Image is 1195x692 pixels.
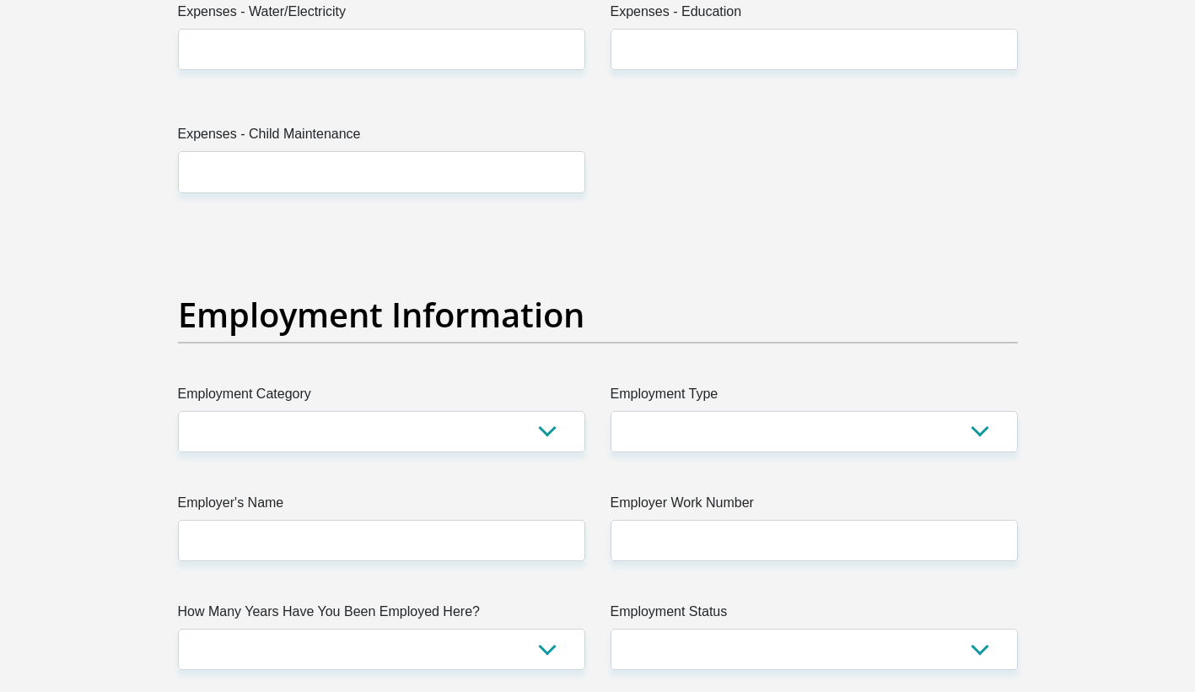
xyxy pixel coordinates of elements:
label: Employment Type [611,384,1018,411]
label: Employer Work Number [611,493,1018,520]
label: Expenses - Education [611,2,1018,29]
label: How Many Years Have You Been Employed Here? [178,602,585,629]
label: Employer's Name [178,493,585,520]
input: Expenses - Education [611,29,1018,70]
input: Employer Work Number [611,520,1018,561]
label: Employment Status [611,602,1018,629]
h2: Employment Information [178,295,1018,335]
input: Expenses - Water/Electricity [178,29,585,70]
label: Employment Category [178,384,585,411]
input: Employer's Name [178,520,585,561]
label: Expenses - Child Maintenance [178,124,585,151]
input: Expenses - Child Maintenance [178,151,585,192]
label: Expenses - Water/Electricity [178,2,585,29]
